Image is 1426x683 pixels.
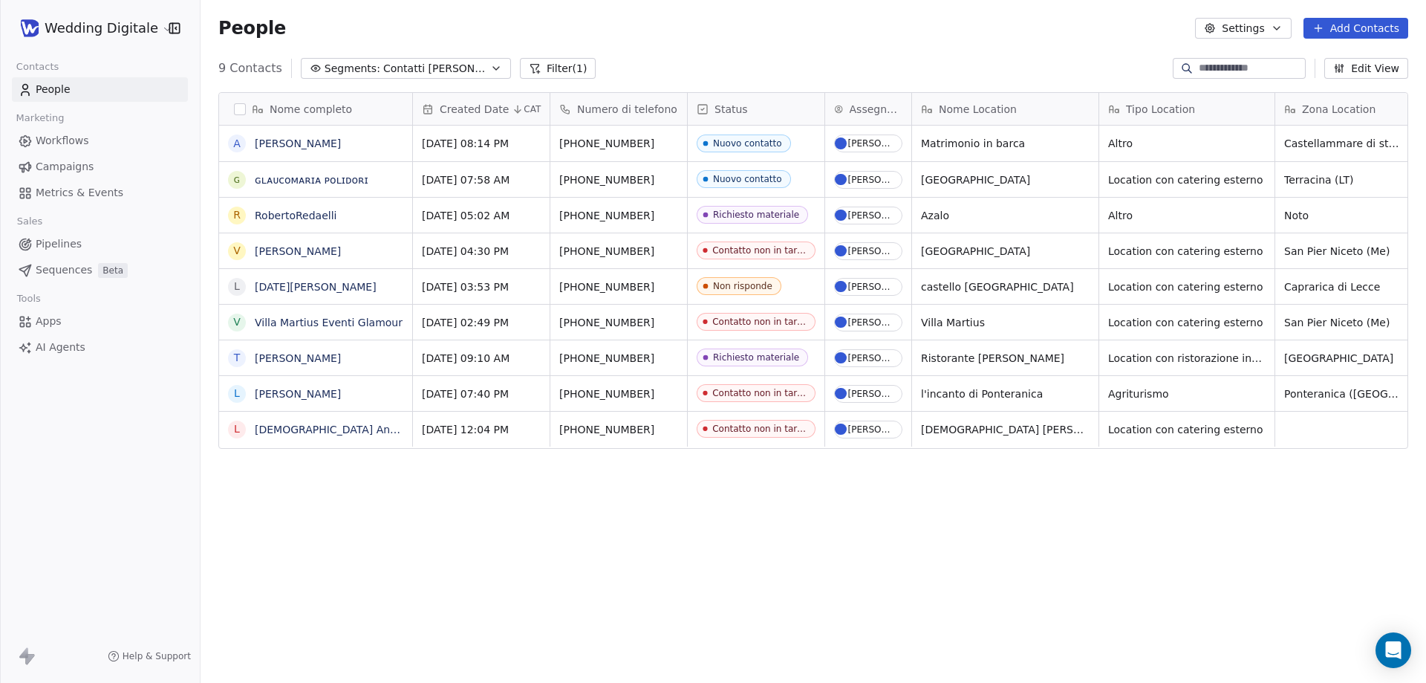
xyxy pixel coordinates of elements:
[1284,386,1403,401] span: Ponteranica ([GEOGRAPHIC_DATA])
[848,353,896,363] div: [PERSON_NAME]
[255,137,341,149] a: [PERSON_NAME]
[12,309,188,334] a: Apps
[422,386,541,401] span: [DATE] 07:40 PM
[219,126,413,658] div: grid
[234,279,240,294] div: L
[270,102,352,117] span: Nome completo
[559,136,678,151] span: [PHONE_NUMBER]
[1108,136,1266,151] span: Altro
[1284,244,1403,259] span: San Pier Niceto (Me)
[234,386,240,401] div: l
[1108,422,1266,437] span: Location con catering esterno
[422,208,541,223] span: [DATE] 05:02 AM
[422,279,541,294] span: [DATE] 03:53 PM
[1108,244,1266,259] span: Location con catering esterno
[921,172,1090,187] span: [GEOGRAPHIC_DATA]
[1126,102,1195,117] span: Tipo Location
[255,210,336,221] a: RobertoRedaelli
[848,210,896,221] div: [PERSON_NAME]
[12,335,188,360] a: AI Agents
[921,386,1090,401] span: l'incanto di Ponteranica
[550,93,687,125] div: Numero di telefono
[712,388,807,398] div: Contatto non in target
[233,136,241,152] div: A
[520,58,596,79] button: Filter(1)
[21,19,39,37] img: WD-pittogramma.png
[712,317,807,327] div: Contatto non in target
[1108,279,1266,294] span: Location con catering esterno
[422,422,541,437] span: [DATE] 12:04 PM
[218,59,282,77] span: 9 Contacts
[713,138,782,149] div: Nuovo contatto
[688,93,824,125] div: Status
[255,352,341,364] a: [PERSON_NAME]
[559,315,678,330] span: [PHONE_NUMBER]
[123,650,191,662] span: Help & Support
[234,421,240,437] div: l
[848,282,896,292] div: [PERSON_NAME]
[921,315,1090,330] span: Villa Martius
[36,262,92,278] span: Sequences
[559,244,678,259] span: [PHONE_NUMBER]
[12,77,188,102] a: People
[10,288,47,310] span: Tools
[218,17,286,39] span: People
[921,422,1090,437] span: [DEMOGRAPHIC_DATA] [PERSON_NAME] 🍓 cava 5 senses
[1275,93,1412,125] div: Zona Location
[714,102,748,117] span: Status
[233,314,241,330] div: V
[577,102,677,117] span: Numero di telefono
[12,258,188,282] a: SequencesBeta
[912,93,1098,125] div: Nome Location
[921,244,1090,259] span: [GEOGRAPHIC_DATA]
[422,351,541,366] span: [DATE] 09:10 AM
[713,281,772,291] div: Non risponde
[1195,18,1291,39] button: Settings
[234,172,241,187] div: ɢ
[713,352,799,363] div: Richiesto materiale
[255,424,422,436] a: [DEMOGRAPHIC_DATA] Angel 🍓
[36,82,71,97] span: People
[559,386,678,401] span: [PHONE_NUMBER]
[36,133,89,149] span: Workflows
[255,174,368,186] a: ɢʟᴀᴜᴄᴏᴍᴀʀɪᴀ ᴘᴏʟɪᴅᴏʀɪ
[712,245,807,256] div: Contatto non in target
[255,388,341,400] a: [PERSON_NAME]
[255,317,403,328] a: Villa Martius Eventi Glamour
[413,93,550,125] div: Created DateCAT
[255,245,341,257] a: [PERSON_NAME]
[12,155,188,179] a: Campaigns
[1108,351,1266,366] span: Location con ristorazione interna
[219,93,412,125] div: Nome completo
[108,650,191,662] a: Help & Support
[1099,93,1274,125] div: Tipo Location
[848,246,896,256] div: [PERSON_NAME]
[18,16,158,41] button: Wedding Digitale
[559,351,678,366] span: [PHONE_NUMBER]
[12,129,188,153] a: Workflows
[848,389,896,399] div: [PERSON_NAME]
[10,107,71,129] span: Marketing
[1108,315,1266,330] span: Location con catering esterno
[1284,279,1403,294] span: Caprarica di Lecce
[921,279,1090,294] span: castello [GEOGRAPHIC_DATA]
[98,263,128,278] span: Beta
[848,175,896,185] div: [PERSON_NAME]
[1284,351,1403,366] span: [GEOGRAPHIC_DATA]
[1108,386,1266,401] span: Agriturismo
[848,317,896,328] div: [PERSON_NAME]
[559,208,678,223] span: [PHONE_NUMBER]
[440,102,509,117] span: Created Date
[712,424,807,434] div: Contatto non in target
[12,181,188,205] a: Metrics & Events
[36,185,123,201] span: Metrics & Events
[12,232,188,256] a: Pipelines
[524,103,541,115] span: CAT
[1303,18,1408,39] button: Add Contacts
[1375,632,1411,668] div: Open Intercom Messenger
[36,340,85,355] span: AI Agents
[825,93,911,125] div: Assegnatario
[233,243,241,259] div: V
[1284,136,1403,151] span: Castellammare di stabia
[848,424,896,435] div: [PERSON_NAME]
